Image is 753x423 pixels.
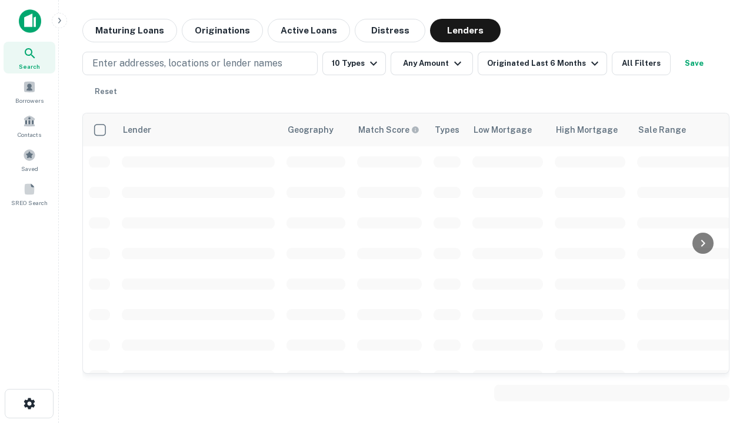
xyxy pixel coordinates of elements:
th: Sale Range [631,113,737,146]
span: Saved [21,164,38,173]
span: Search [19,62,40,71]
button: Maturing Loans [82,19,177,42]
button: Active Loans [268,19,350,42]
div: High Mortgage [556,123,618,137]
a: Search [4,42,55,73]
h6: Match Score [358,123,417,136]
button: All Filters [612,52,671,75]
a: SREO Search [4,178,55,210]
button: Enter addresses, locations or lender names [82,52,318,75]
th: Types [428,113,467,146]
div: Capitalize uses an advanced AI algorithm to match your search with the best lender. The match sco... [358,123,419,136]
div: Low Mortgage [474,123,532,137]
button: Reset [87,80,125,103]
span: Contacts [18,130,41,139]
div: Originated Last 6 Months [487,56,602,70]
p: Enter addresses, locations or lender names [92,56,282,70]
th: Lender [116,113,281,146]
div: Lender [123,123,151,137]
button: Any Amount [391,52,473,75]
button: 10 Types [322,52,386,75]
a: Borrowers [4,76,55,108]
span: SREO Search [11,198,48,207]
th: Geography [281,113,351,146]
img: capitalize-icon.png [19,9,41,33]
th: High Mortgage [549,113,631,146]
button: Originated Last 6 Months [478,52,607,75]
div: Types [435,123,459,137]
button: Distress [355,19,425,42]
button: Originations [182,19,263,42]
th: Capitalize uses an advanced AI algorithm to match your search with the best lender. The match sco... [351,113,428,146]
button: Save your search to get updates of matches that match your search criteria. [675,52,713,75]
a: Contacts [4,110,55,142]
a: Saved [4,144,55,176]
iframe: Chat Widget [694,291,753,348]
div: Geography [288,123,334,137]
div: Sale Range [638,123,686,137]
span: Borrowers [15,96,44,105]
th: Low Mortgage [467,113,549,146]
button: Lenders [430,19,501,42]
